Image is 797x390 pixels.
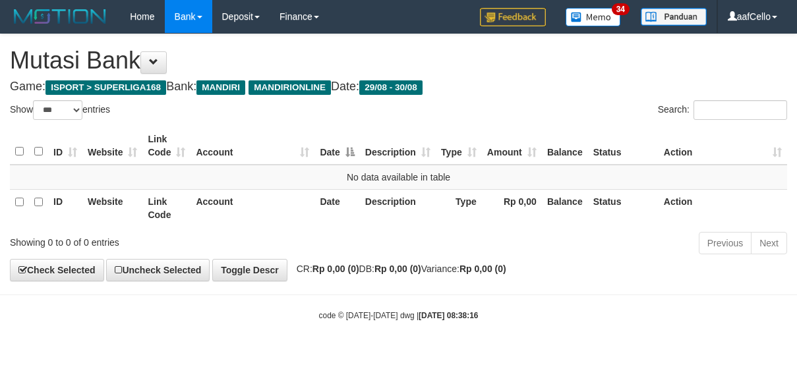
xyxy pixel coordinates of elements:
[482,189,542,227] th: Rp 0,00
[612,3,630,15] span: 34
[694,100,787,120] input: Search:
[588,127,659,165] th: Status
[45,80,166,95] span: ISPORT > SUPERLIGA168
[360,189,436,227] th: Description
[10,231,322,249] div: Showing 0 to 0 of 0 entries
[658,100,787,120] label: Search:
[82,189,142,227] th: Website
[566,8,621,26] img: Button%20Memo.svg
[106,259,210,281] a: Uncheck Selected
[191,189,314,227] th: Account
[10,165,787,190] td: No data available in table
[360,127,436,165] th: Description: activate to sort column ascending
[48,189,82,227] th: ID
[10,259,104,281] a: Check Selected
[699,232,752,254] a: Previous
[212,259,287,281] a: Toggle Descr
[314,189,359,227] th: Date
[436,189,482,227] th: Type
[436,127,482,165] th: Type: activate to sort column ascending
[542,127,588,165] th: Balance
[10,7,110,26] img: MOTION_logo.png
[480,8,546,26] img: Feedback.jpg
[196,80,245,95] span: MANDIRI
[290,264,506,274] span: CR: DB: Variance:
[82,127,142,165] th: Website: activate to sort column ascending
[641,8,707,26] img: panduan.png
[751,232,787,254] a: Next
[142,189,191,227] th: Link Code
[482,127,542,165] th: Amount: activate to sort column ascending
[459,264,506,274] strong: Rp 0,00 (0)
[312,264,359,274] strong: Rp 0,00 (0)
[10,47,787,74] h1: Mutasi Bank
[10,100,110,120] label: Show entries
[191,127,314,165] th: Account: activate to sort column ascending
[142,127,191,165] th: Link Code: activate to sort column ascending
[319,311,479,320] small: code © [DATE]-[DATE] dwg |
[659,189,787,227] th: Action
[249,80,331,95] span: MANDIRIONLINE
[314,127,359,165] th: Date: activate to sort column descending
[48,127,82,165] th: ID: activate to sort column ascending
[419,311,478,320] strong: [DATE] 08:38:16
[374,264,421,274] strong: Rp 0,00 (0)
[588,189,659,227] th: Status
[10,80,787,94] h4: Game: Bank: Date:
[359,80,423,95] span: 29/08 - 30/08
[542,189,588,227] th: Balance
[659,127,787,165] th: Action: activate to sort column ascending
[33,100,82,120] select: Showentries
